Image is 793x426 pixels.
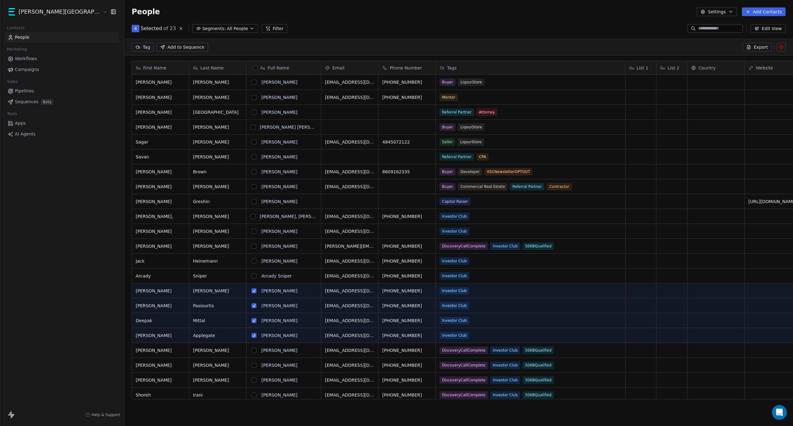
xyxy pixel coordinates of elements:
span: [EMAIL_ADDRESS][DOMAIN_NAME] [325,139,375,145]
span: Mittal [193,317,243,324]
span: [EMAIL_ADDRESS][DOMAIN_NAME] [325,213,375,220]
span: 506BQualified [523,362,554,369]
a: [PERSON_NAME] [261,363,297,368]
span: [EMAIL_ADDRESS][DOMAIN_NAME] [325,228,375,234]
a: [PERSON_NAME] [261,169,297,174]
span: DiscoveryCallComplete [440,391,488,399]
span: [PERSON_NAME] [136,303,185,309]
span: Savan [136,154,185,160]
img: 55211_Kane%20Street%20Capital_Logo_AC-01.png [9,8,16,16]
span: Apps [15,120,26,126]
span: [PERSON_NAME] [193,184,243,190]
span: [PHONE_NUMBER] [382,258,432,264]
span: 506BQualified [523,376,554,384]
span: [PHONE_NUMBER] [382,377,432,383]
span: [EMAIL_ADDRESS][DOMAIN_NAME] [325,79,375,85]
span: 506BQualified [523,347,554,354]
span: Sagar [136,139,185,145]
span: [EMAIL_ADDRESS][DOMAIN_NAME] [325,347,375,353]
span: Arcady [136,273,185,279]
span: [EMAIL_ADDRESS][DOMAIN_NAME] [325,362,375,368]
a: [PERSON_NAME] [261,303,297,308]
a: [PERSON_NAME] [261,348,297,353]
span: [PERSON_NAME] [136,377,185,383]
a: Workflows [5,54,119,64]
span: Referral Partner [440,153,474,161]
span: [PERSON_NAME] [136,347,185,353]
span: Buyer [440,123,455,131]
span: [PHONE_NUMBER] [382,362,432,368]
span: Country [699,65,716,71]
div: First Name [132,61,189,74]
a: [PERSON_NAME] [261,229,297,234]
span: DiscoveryCallComplete [440,347,488,354]
span: [PERSON_NAME] [136,228,185,234]
span: DiscoveryCallComplete [440,376,488,384]
span: Buyer [440,183,455,190]
span: [PERSON_NAME] [136,184,185,190]
span: [GEOGRAPHIC_DATA] [193,109,243,115]
span: [PERSON_NAME] [136,94,185,100]
a: [PERSON_NAME] [261,318,297,323]
span: Shoreh [136,392,185,398]
div: Tags [436,61,625,74]
span: Referral Partner [510,183,544,190]
span: [PERSON_NAME] [136,288,185,294]
span: [EMAIL_ADDRESS][DOMAIN_NAME] [325,288,375,294]
span: Last Name [200,65,224,71]
span: [PHONE_NUMBER] [382,79,432,85]
span: Investor Club [440,287,469,295]
span: Applegate [193,332,243,339]
span: Marketing [4,45,29,54]
a: [PERSON_NAME], [PERSON_NAME] [260,214,335,219]
span: 8609162335 [382,169,432,175]
span: List 2 [668,65,679,71]
span: [EMAIL_ADDRESS][DOMAIN_NAME] [325,273,375,279]
span: [PHONE_NUMBER] [382,392,432,398]
span: Investor Club [440,257,469,265]
div: Last Name [189,61,246,74]
span: [PHONE_NUMBER] [382,243,432,249]
span: Attorney [476,109,497,116]
span: Segments: [202,25,226,32]
span: Workflows [15,55,37,62]
span: Investor Club [440,317,469,324]
span: [PERSON_NAME] [136,198,185,205]
button: Export [743,43,772,51]
a: Campaigns [5,64,119,75]
span: 4845072122 [382,139,432,145]
span: of 23 [163,25,176,32]
span: All People [227,25,248,32]
span: Buyer [440,168,455,175]
span: Sales [4,77,20,86]
span: List 1 [637,65,648,71]
span: [PERSON_NAME] [193,94,243,100]
span: Sniper [193,273,243,279]
span: [PERSON_NAME] [136,109,185,115]
span: Campaigns [15,66,39,73]
a: [PERSON_NAME] [261,244,297,249]
span: [EMAIL_ADDRESS][DOMAIN_NAME] [325,332,375,339]
a: SequencesBeta [5,97,119,107]
button: 4 [132,25,139,32]
span: [EMAIL_ADDRESS][DOMAIN_NAME] [325,94,375,100]
span: Greshin [193,198,243,205]
span: [PERSON_NAME][GEOGRAPHIC_DATA] [19,8,101,16]
span: [PHONE_NUMBER] [382,288,432,294]
button: Add to Sequence [156,43,208,51]
span: [PERSON_NAME], [136,213,185,220]
div: Country [687,61,744,74]
span: Jack [136,258,185,264]
span: Investor Club [440,302,469,309]
span: People [15,34,29,41]
a: [PERSON_NAME] [261,199,297,204]
div: grid [132,75,189,400]
span: Referral Partner [440,109,474,116]
a: [PERSON_NAME] [261,259,297,264]
a: [PERSON_NAME] [261,95,297,100]
span: People [132,7,160,16]
span: 506BQualified [523,391,554,399]
span: [EMAIL_ADDRESS][DOMAIN_NAME] [325,258,375,264]
span: [EMAIL_ADDRESS][DOMAIN_NAME] [325,377,375,383]
a: People [5,32,119,42]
